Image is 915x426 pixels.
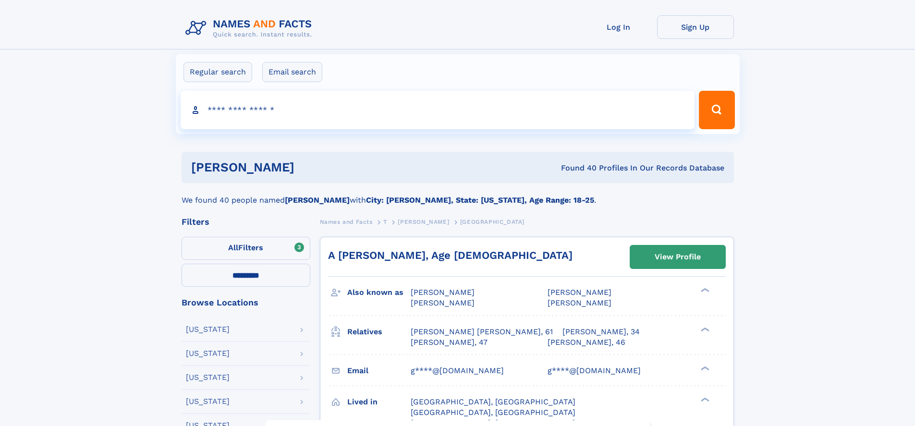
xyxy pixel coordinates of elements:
[548,298,611,307] span: [PERSON_NAME]
[366,195,594,205] b: City: [PERSON_NAME], State: [US_STATE], Age Range: 18-25
[427,163,724,173] div: Found 40 Profiles In Our Records Database
[186,374,230,381] div: [US_STATE]
[383,216,387,228] a: T
[320,216,373,228] a: Names and Facts
[657,15,734,39] a: Sign Up
[699,91,734,129] button: Search Button
[347,284,411,301] h3: Also known as
[183,62,252,82] label: Regular search
[460,219,525,225] span: [GEOGRAPHIC_DATA]
[655,246,701,268] div: View Profile
[182,218,310,226] div: Filters
[548,288,611,297] span: [PERSON_NAME]
[347,394,411,410] h3: Lived in
[285,195,350,205] b: [PERSON_NAME]
[411,408,575,417] span: [GEOGRAPHIC_DATA], [GEOGRAPHIC_DATA]
[411,288,475,297] span: [PERSON_NAME]
[228,243,238,252] span: All
[698,326,710,332] div: ❯
[191,161,428,173] h1: [PERSON_NAME]
[182,237,310,260] label: Filters
[181,91,695,129] input: search input
[698,365,710,371] div: ❯
[698,396,710,402] div: ❯
[398,219,449,225] span: [PERSON_NAME]
[548,337,625,348] a: [PERSON_NAME], 46
[186,398,230,405] div: [US_STATE]
[698,287,710,293] div: ❯
[186,350,230,357] div: [US_STATE]
[182,298,310,307] div: Browse Locations
[580,15,657,39] a: Log In
[262,62,322,82] label: Email search
[383,219,387,225] span: T
[562,327,640,337] a: [PERSON_NAME], 34
[328,249,573,261] a: A [PERSON_NAME], Age [DEMOGRAPHIC_DATA]
[411,397,575,406] span: [GEOGRAPHIC_DATA], [GEOGRAPHIC_DATA]
[411,298,475,307] span: [PERSON_NAME]
[411,337,488,348] a: [PERSON_NAME], 47
[347,324,411,340] h3: Relatives
[630,245,725,268] a: View Profile
[182,15,320,41] img: Logo Names and Facts
[411,327,553,337] a: [PERSON_NAME] [PERSON_NAME], 61
[347,363,411,379] h3: Email
[186,326,230,333] div: [US_STATE]
[398,216,449,228] a: [PERSON_NAME]
[182,183,734,206] div: We found 40 people named with .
